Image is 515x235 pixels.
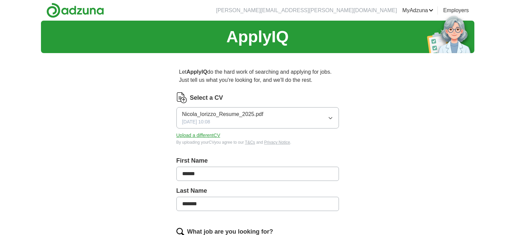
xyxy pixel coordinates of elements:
button: Nicola_Iorizzo_Resume_2025.pdf[DATE] 10:08 [176,107,339,128]
a: T&Cs [245,140,255,145]
label: First Name [176,156,339,165]
img: CV Icon [176,92,187,103]
h1: ApplyIQ [226,25,288,49]
a: Employers [443,6,469,15]
li: [PERSON_NAME][EMAIL_ADDRESS][PERSON_NAME][DOMAIN_NAME] [216,6,397,15]
span: [DATE] 10:08 [182,118,210,125]
strong: ApplyIQ [187,69,207,75]
label: Last Name [176,186,339,195]
a: MyAdzuna [402,6,433,15]
a: Privacy Notice [264,140,290,145]
span: Nicola_Iorizzo_Resume_2025.pdf [182,110,263,118]
div: By uploading your CV you agree to our and . [176,139,339,145]
p: Let do the hard work of searching and applying for jobs. Just tell us what you're looking for, an... [176,65,339,87]
button: Upload a differentCV [176,132,220,139]
label: Select a CV [190,93,223,102]
img: Adzuna logo [46,3,104,18]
